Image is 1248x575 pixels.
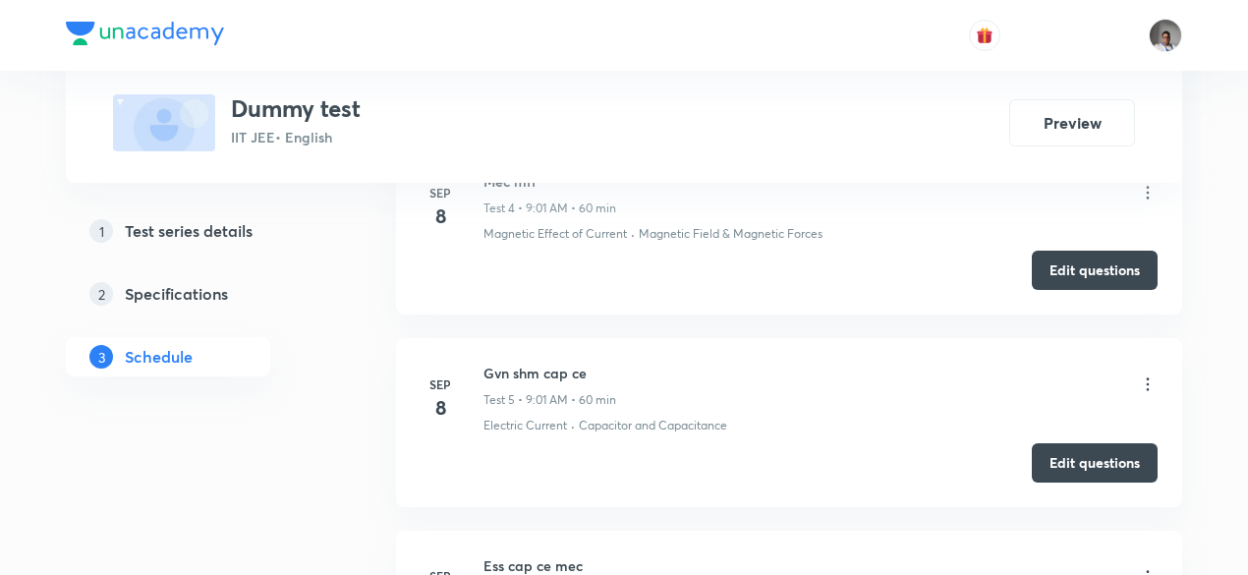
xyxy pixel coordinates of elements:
[1009,99,1135,146] button: Preview
[89,345,113,369] p: 3
[231,94,361,123] h3: Dummy test
[639,225,823,243] p: Magnetic Field & Magnetic Forces
[1032,443,1158,483] button: Edit questions
[483,200,616,217] p: Test 4 • 9:01 AM • 60 min
[113,94,215,151] img: fallback-thumbnail.png
[421,393,460,423] h4: 8
[421,201,460,231] h4: 8
[483,363,616,383] h6: Gvn shm cap ce
[89,282,113,306] p: 2
[483,391,616,409] p: Test 5 • 9:01 AM • 60 min
[483,417,567,434] p: Electric Current
[579,417,727,434] p: Capacitor and Capacitance
[483,225,627,243] p: Magnetic Effect of Current
[1149,19,1182,52] img: Vikram Mathur
[125,345,193,369] h5: Schedule
[1032,251,1158,290] button: Edit questions
[66,22,224,45] img: Company Logo
[125,219,253,243] h5: Test series details
[969,20,1000,51] button: avatar
[421,375,460,393] h6: Sep
[125,282,228,306] h5: Specifications
[421,184,460,201] h6: Sep
[66,22,224,50] a: Company Logo
[89,219,113,243] p: 1
[66,274,333,314] a: 2Specifications
[231,127,361,147] p: IIT JEE • English
[631,225,635,243] div: ·
[976,27,993,44] img: avatar
[66,211,333,251] a: 1Test series details
[571,417,575,434] div: ·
